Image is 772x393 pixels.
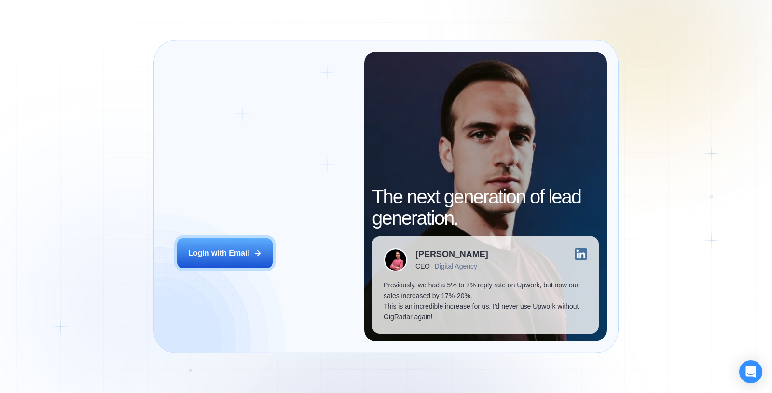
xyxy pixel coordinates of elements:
[415,262,429,270] div: CEO
[435,262,477,270] div: Digital Agency
[415,250,488,258] div: [PERSON_NAME]
[384,280,587,322] p: Previously, we had a 5% to 7% reply rate on Upwork, but now our sales increased by 17%-20%. This ...
[372,186,598,229] h2: The next generation of lead generation.
[739,360,762,383] div: Open Intercom Messenger
[177,238,273,268] button: Login with Email
[188,248,249,258] div: Login with Email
